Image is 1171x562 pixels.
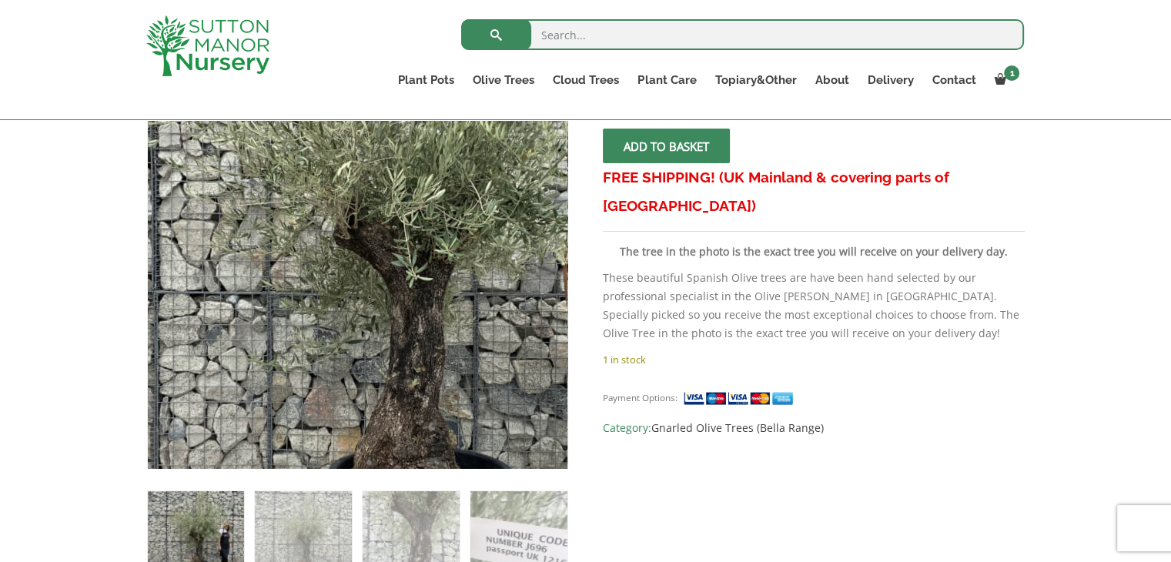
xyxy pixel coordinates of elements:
a: Contact [922,69,985,91]
strong: The tree in the photo is the exact tree you will receive on your delivery day. [620,244,1008,259]
p: These beautiful Spanish Olive trees are have been hand selected by our professional specialist in... [603,269,1024,343]
a: About [805,69,858,91]
input: Search... [461,19,1024,50]
a: Cloud Trees [544,69,628,91]
p: 1 in stock [603,350,1024,369]
button: Add to basket [603,129,730,163]
img: logo [146,15,269,76]
a: Topiary&Other [705,69,805,91]
span: 1 [1004,65,1019,81]
small: Payment Options: [603,392,678,403]
a: Plant Pots [389,69,463,91]
a: Plant Care [628,69,705,91]
h3: FREE SHIPPING! (UK Mainland & covering parts of [GEOGRAPHIC_DATA]) [603,163,1024,220]
img: payment supported [683,390,798,406]
a: 1 [985,69,1024,91]
a: Olive Trees [463,69,544,91]
a: Delivery [858,69,922,91]
a: Gnarled Olive Trees (Bella Range) [651,420,824,435]
span: Category: [603,419,1024,437]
